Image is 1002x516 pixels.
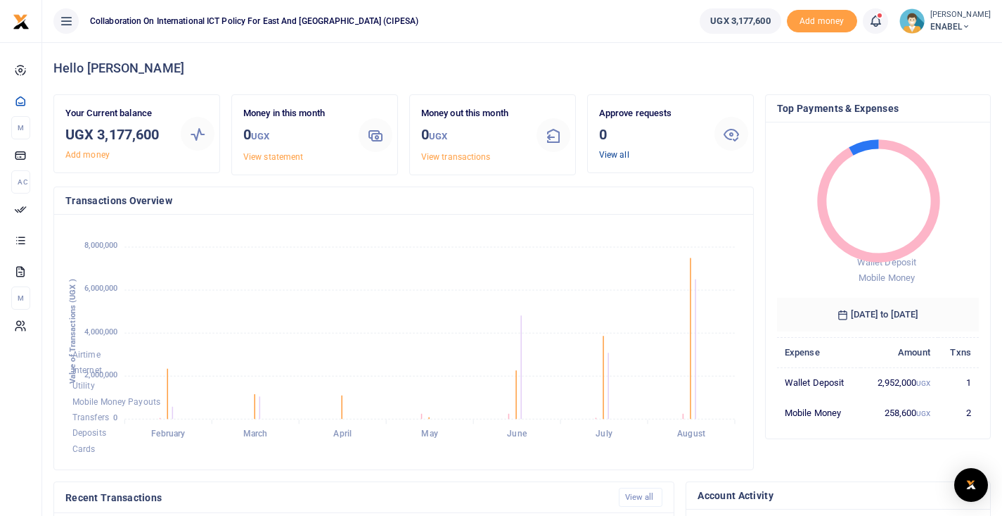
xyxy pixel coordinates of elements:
[72,413,109,422] span: Transfers
[861,398,937,427] td: 258,600
[84,370,117,379] tspan: 2,000,000
[596,429,612,439] tspan: July
[507,429,527,439] tspan: June
[429,131,447,141] small: UGX
[13,13,30,30] img: logo-small
[787,10,857,33] li: Toup your wallet
[916,410,930,417] small: UGX
[916,379,930,387] small: UGX
[11,116,30,139] li: M
[84,284,117,294] tspan: 6,000,000
[899,8,991,34] a: profile-user [PERSON_NAME] ENABEL
[421,429,437,439] tspan: May
[599,150,629,160] a: View all
[65,106,169,121] p: Your Current balance
[72,365,102,375] span: Internet
[243,429,268,439] tspan: March
[954,468,988,502] div: Open Intercom Messenger
[777,367,861,398] td: Wallet Deposit
[857,257,916,268] span: Wallet Deposit
[777,101,979,116] h4: Top Payments & Expenses
[861,367,937,398] td: 2,952,000
[65,124,169,145] h3: UGX 3,177,600
[861,337,937,367] th: Amount
[677,429,705,439] tspan: August
[243,106,347,121] p: Money in this month
[421,152,491,162] a: View transactions
[72,397,160,407] span: Mobile Money Payouts
[700,8,781,34] a: UGX 3,177,600
[84,327,117,336] tspan: 4,000,000
[72,382,95,391] span: Utility
[65,490,608,505] h4: Recent Transactions
[65,150,110,160] a: Add money
[72,350,101,360] span: Airtime
[787,10,857,33] span: Add money
[72,429,106,439] span: Deposits
[694,8,786,34] li: Wallet ballance
[421,124,525,147] h3: 0
[930,20,991,33] span: ENABEL
[698,488,979,503] h4: Account Activity
[777,298,979,332] h6: [DATE] to [DATE]
[930,9,991,21] small: [PERSON_NAME]
[68,279,77,384] text: Value of Transactions (UGX )
[599,124,703,145] h3: 0
[243,124,347,147] h3: 0
[251,131,269,141] small: UGX
[113,413,117,422] tspan: 0
[65,193,742,208] h4: Transactions Overview
[53,61,991,76] h4: Hello [PERSON_NAME]
[777,337,861,367] th: Expense
[938,367,979,398] td: 1
[859,272,915,283] span: Mobile Money
[243,152,303,162] a: View statement
[938,398,979,427] td: 2
[710,14,770,28] span: UGX 3,177,600
[787,15,857,25] a: Add money
[11,170,30,194] li: Ac
[938,337,979,367] th: Txns
[13,15,30,26] a: logo-small logo-large logo-large
[151,429,185,439] tspan: February
[333,429,352,439] tspan: April
[777,398,861,427] td: Mobile Money
[84,15,424,27] span: Collaboration on International ICT Policy For East and [GEOGRAPHIC_DATA] (CIPESA)
[84,241,117,251] tspan: 8,000,000
[11,287,30,310] li: M
[421,106,525,121] p: Money out this month
[72,444,96,454] span: Cards
[599,106,703,121] p: Approve requests
[619,488,663,507] a: View all
[899,8,925,34] img: profile-user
